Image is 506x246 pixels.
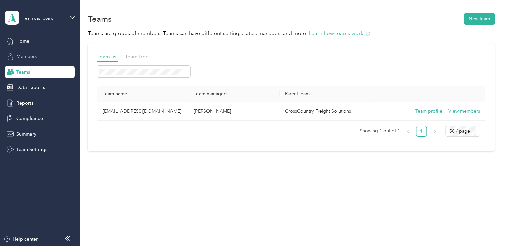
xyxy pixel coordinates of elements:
span: Team Settings [16,146,47,153]
span: Team list [97,53,118,60]
td: CrossCountry Freight Solutions [280,102,371,121]
p: [PERSON_NAME] [194,108,274,115]
span: Teams [16,69,30,76]
span: Team tree [125,53,148,60]
th: Team managers [188,86,280,102]
span: 50 / page [449,126,476,136]
button: New team [464,13,495,25]
li: Next Page [429,126,440,137]
th: Parent team [280,86,371,102]
span: right [433,129,437,133]
span: Reports [16,100,33,107]
button: Learn how teams work [308,29,370,38]
button: left [403,126,413,137]
th: Team name [97,86,188,102]
span: Members [16,53,37,60]
p: Teams are groups of members. Teams can have different settings, rates, managers and more. [88,29,494,38]
button: Team profile [415,108,442,115]
span: Summary [16,131,36,138]
li: Previous Page [403,126,413,137]
button: right [429,126,440,137]
a: 1 [416,126,426,136]
span: left [406,129,410,133]
h1: Teams [88,15,111,22]
div: Page Size [445,126,480,137]
button: View members [448,108,480,115]
iframe: Everlance-gr Chat Button Frame [469,209,506,246]
span: Showing 1 out of 1 [360,126,400,136]
span: Home [16,38,29,45]
div: Team dashboard [23,17,54,21]
td: dstewartvitek@ccfs.com [97,102,188,121]
li: 1 [416,126,427,137]
span: Data Exports [16,84,45,91]
button: Help center [4,236,38,243]
span: Compliance [16,115,43,122]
